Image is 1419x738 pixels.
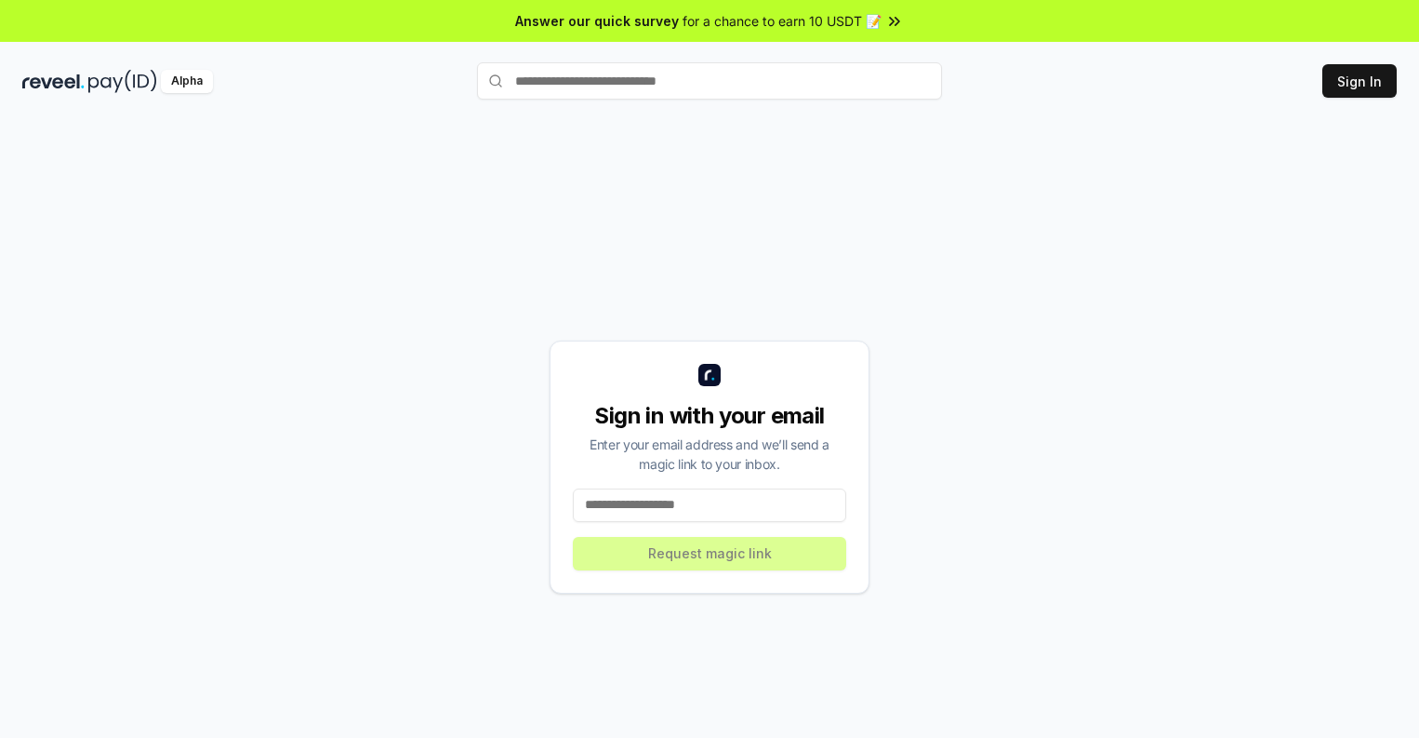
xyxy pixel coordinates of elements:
[698,364,721,386] img: logo_small
[22,70,85,93] img: reveel_dark
[1322,64,1397,98] button: Sign In
[573,401,846,431] div: Sign in with your email
[683,11,882,31] span: for a chance to earn 10 USDT 📝
[515,11,679,31] span: Answer our quick survey
[161,70,213,93] div: Alpha
[88,70,157,93] img: pay_id
[573,435,846,474] div: Enter your email address and we’ll send a magic link to your inbox.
